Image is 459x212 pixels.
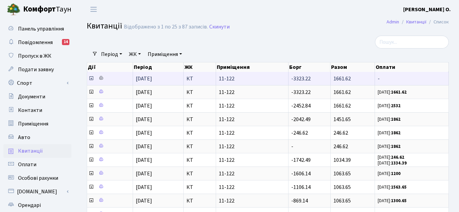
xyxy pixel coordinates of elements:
[375,36,449,49] input: Пошук...
[18,66,54,73] span: Подати заявку
[18,120,48,128] span: Приміщення
[333,197,351,205] span: 1063.65
[87,62,133,72] th: Дії
[289,62,331,72] th: Борг
[330,62,375,72] th: Разом
[378,160,407,166] small: [DATE]:
[391,130,400,136] b: 1862
[378,130,400,136] small: [DATE]:
[391,171,400,177] b: 1200
[291,143,293,150] span: -
[87,20,122,32] span: Квитанції
[291,184,311,191] span: -1106.14
[219,117,285,122] span: 11-122
[18,174,58,182] span: Особові рахунки
[291,75,311,82] span: -3323.22
[3,158,71,171] a: Оплати
[23,4,56,15] b: Комфорт
[333,184,351,191] span: 1063.65
[7,3,20,16] img: logo.png
[186,157,213,163] span: КТ
[378,198,407,204] small: [DATE]:
[291,116,311,123] span: -2042.49
[184,62,216,72] th: ЖК
[3,36,71,49] a: Повідомлення14
[219,144,285,149] span: 11-122
[333,156,351,164] span: 1034.39
[219,76,285,81] span: 11-122
[3,103,71,117] a: Контакти
[403,5,451,14] a: [PERSON_NAME] О.
[85,4,102,15] button: Переключити навігацію
[333,129,348,137] span: 246.62
[376,15,459,29] nav: breadcrumb
[391,143,400,150] b: 1862
[18,201,41,209] span: Орендарі
[387,18,399,25] a: Admin
[219,198,285,204] span: 11-122
[378,154,404,160] small: [DATE]:
[62,39,69,45] div: 14
[186,90,213,95] span: КТ
[3,49,71,63] a: Пропуск в ЖК
[291,89,311,96] span: -3323.22
[18,93,45,100] span: Документи
[18,39,53,46] span: Повідомлення
[136,156,152,164] span: [DATE]
[3,185,71,198] a: [DOMAIN_NAME]
[333,170,351,177] span: 1063.65
[186,198,213,204] span: КТ
[3,90,71,103] a: Документи
[136,102,152,110] span: [DATE]
[333,75,351,82] span: 1661.62
[291,129,308,137] span: -246.62
[136,170,152,177] span: [DATE]
[186,144,213,149] span: КТ
[3,22,71,36] a: Панель управління
[391,184,407,190] b: 1563.65
[145,49,185,60] a: Приміщення
[391,116,400,122] b: 1862
[219,157,285,163] span: 11-122
[186,103,213,109] span: КТ
[291,170,311,177] span: -1606.14
[219,185,285,190] span: 11-122
[333,89,351,96] span: 1661.62
[18,161,36,168] span: Оплати
[391,160,407,166] b: 1334.39
[333,116,351,123] span: 1451.65
[3,131,71,144] a: Авто
[375,62,449,72] th: Оплати
[391,198,407,204] b: 1300.65
[291,156,311,164] span: -1742.49
[209,24,230,30] a: Скинути
[136,116,152,123] span: [DATE]
[3,171,71,185] a: Особові рахунки
[333,102,351,110] span: 1661.62
[406,18,426,25] a: Квитанції
[333,143,348,150] span: 246.62
[136,184,152,191] span: [DATE]
[219,130,285,136] span: 11-122
[126,49,144,60] a: ЖК
[186,130,213,136] span: КТ
[3,117,71,131] a: Приміщення
[291,102,311,110] span: -2452.84
[3,198,71,212] a: Орендарі
[18,147,43,155] span: Квитанції
[378,184,407,190] small: [DATE]:
[133,62,184,72] th: Період
[378,76,446,81] span: -
[403,6,451,13] b: [PERSON_NAME] О.
[136,143,152,150] span: [DATE]
[136,129,152,137] span: [DATE]
[3,76,71,90] a: Спорт
[98,49,125,60] a: Період
[186,185,213,190] span: КТ
[378,116,400,122] small: [DATE]:
[3,144,71,158] a: Квитанції
[136,197,152,205] span: [DATE]
[378,143,400,150] small: [DATE]:
[18,107,42,114] span: Контакти
[378,171,400,177] small: [DATE]:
